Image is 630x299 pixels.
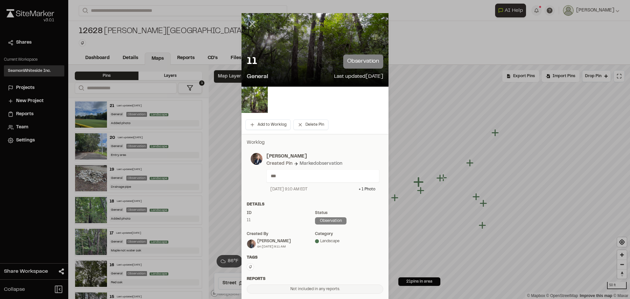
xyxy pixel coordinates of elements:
[359,186,375,192] div: + 1 Photo
[257,244,291,249] div: on [DATE] 9:11 AM
[247,55,257,68] p: 11
[241,87,268,113] img: file
[315,210,383,216] div: Status
[257,238,291,244] div: [PERSON_NAME]
[315,217,346,224] div: observation
[315,238,383,244] div: Landscape
[266,160,292,167] div: Created Pin
[247,217,315,223] div: 11
[315,231,383,237] div: category
[251,153,262,165] img: photo
[247,73,268,81] p: General
[247,202,383,207] div: Details
[247,210,315,216] div: ID
[247,285,383,294] div: Not included in any reports.
[247,231,315,237] div: Created by
[270,186,307,192] div: [DATE] 9:10 AM EDT
[334,73,383,81] p: Last updated [DATE]
[343,54,383,69] p: observation
[300,160,342,167] div: Marked observation
[266,153,379,160] p: [PERSON_NAME]
[247,255,383,261] div: Tags
[293,119,328,130] button: Delete Pin
[247,240,256,248] img: Mary Martinich
[247,263,254,270] button: Edit Tags
[247,139,383,146] p: Worklog
[247,276,383,282] div: Reports
[245,119,291,130] button: Add to Worklog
